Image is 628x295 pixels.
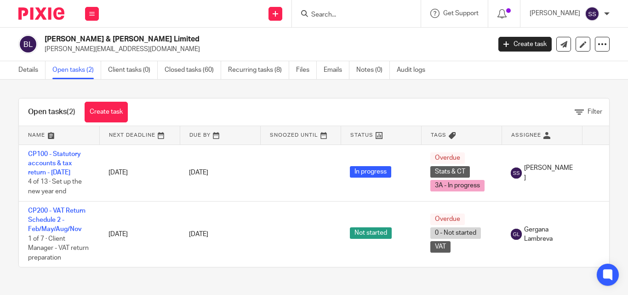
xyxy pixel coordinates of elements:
span: [DATE] [189,169,208,176]
span: Get Support [443,10,479,17]
img: svg%3E [18,35,38,54]
a: Details [18,61,46,79]
span: 3A - In progress [430,180,485,191]
img: Pixie [18,7,64,20]
span: [PERSON_NAME] [524,163,573,182]
a: Files [296,61,317,79]
span: 0 - Not started [430,227,481,239]
a: Open tasks (2) [52,61,101,79]
span: Overdue [430,152,465,164]
span: 1 of 7 · Client Manager - VAT return preparation [28,236,89,261]
h1: Open tasks [28,107,75,117]
a: Create task [85,102,128,122]
input: Search [310,11,393,19]
a: Notes (0) [356,61,390,79]
td: [DATE] [99,145,180,201]
span: Snoozed Until [270,133,318,138]
h2: [PERSON_NAME] & [PERSON_NAME] Limited [45,35,397,44]
span: Status [350,133,373,138]
span: 4 of 13 · Set up the new year end [28,179,82,195]
span: Stats & CT [430,166,470,178]
span: Overdue [430,214,465,225]
a: Closed tasks (60) [165,61,221,79]
a: Audit logs [397,61,432,79]
span: VAT [430,241,451,253]
a: CP200 - VAT Return Schedule 2 - Feb/May/Aug/Nov [28,208,86,233]
span: (2) [67,108,75,116]
td: [DATE] [99,201,180,267]
p: [PERSON_NAME][EMAIL_ADDRESS][DOMAIN_NAME] [45,45,485,54]
span: In progress [350,166,391,178]
span: Gergana Lambreva [524,225,573,244]
img: svg%3E [511,229,522,240]
a: Client tasks (0) [108,61,158,79]
span: Tags [431,133,446,138]
p: [PERSON_NAME] [530,9,580,18]
a: Recurring tasks (8) [228,61,289,79]
a: Emails [324,61,349,79]
a: CP100 - Statutory accounts & tax return - [DATE] [28,151,81,176]
a: Create task [498,37,552,52]
img: svg%3E [511,168,522,179]
img: svg%3E [585,6,599,21]
span: [DATE] [189,231,208,237]
span: Filter [588,109,602,115]
span: Not started [350,227,392,239]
